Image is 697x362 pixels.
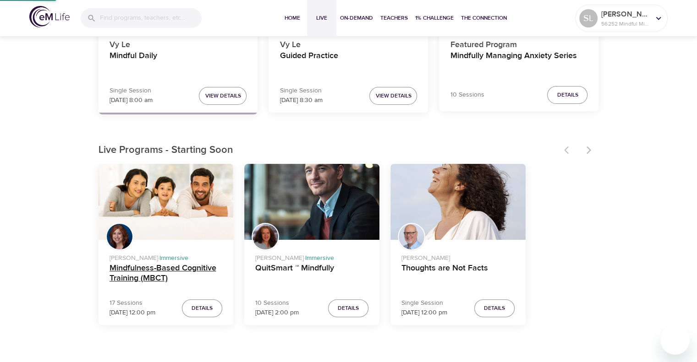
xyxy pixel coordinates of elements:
p: Vy Le [110,35,247,51]
button: View Details [199,87,247,105]
p: 10 Sessions [255,298,299,308]
h4: QuitSmart ™ Mindfully [255,263,368,285]
p: [PERSON_NAME] · [255,250,368,263]
p: [PERSON_NAME] [601,9,650,20]
span: The Connection [461,13,507,23]
p: Single Session [280,86,322,96]
button: Details [328,299,368,317]
span: Details [338,303,359,313]
p: [DATE] 8:30 am [280,96,322,105]
button: Details [474,299,515,317]
p: Featured Program [450,35,587,51]
p: [PERSON_NAME] [401,250,515,263]
span: Details [484,303,505,313]
input: Find programs, teachers, etc... [100,8,202,28]
p: Single Session [110,86,153,96]
span: View Details [205,91,241,101]
h4: Mindful Daily [110,51,247,73]
h4: Thoughts are Not Facts [401,263,515,285]
span: Immersive [305,254,334,262]
button: Details [182,299,222,317]
p: [DATE] 12:00 pm [401,308,447,318]
button: QuitSmart ™ Mindfully [244,164,379,240]
span: View Details [375,91,411,101]
h4: Mindfulness-Based Cognitive Training (MBCT) [110,263,223,285]
p: 17 Sessions [110,298,155,308]
span: Details [557,90,578,100]
button: Details [547,86,587,104]
p: [PERSON_NAME] · [110,250,223,263]
p: [DATE] 2:00 pm [255,308,299,318]
p: [DATE] 8:00 am [110,96,153,105]
span: Live [311,13,333,23]
span: Teachers [380,13,408,23]
iframe: Button to launch messaging window [660,325,690,355]
button: Mindfulness-Based Cognitive Training (MBCT) [99,164,234,240]
p: 56252 Mindful Minutes [601,20,650,28]
span: Home [281,13,303,23]
span: Details [192,303,213,313]
span: On-Demand [340,13,373,23]
button: Thoughts are Not Facts [390,164,526,240]
h4: Mindfully Managing Anxiety Series [450,51,587,73]
span: Immersive [159,254,188,262]
p: Live Programs - Starting Soon [99,143,559,158]
p: [DATE] 12:00 pm [110,308,155,318]
span: 1% Challenge [415,13,454,23]
p: Single Session [401,298,447,308]
h4: Guided Practice [280,51,417,73]
img: logo [29,6,70,27]
p: 10 Sessions [450,90,484,100]
button: View Details [369,87,417,105]
div: SL [579,9,598,27]
p: Vy Le [280,35,417,51]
